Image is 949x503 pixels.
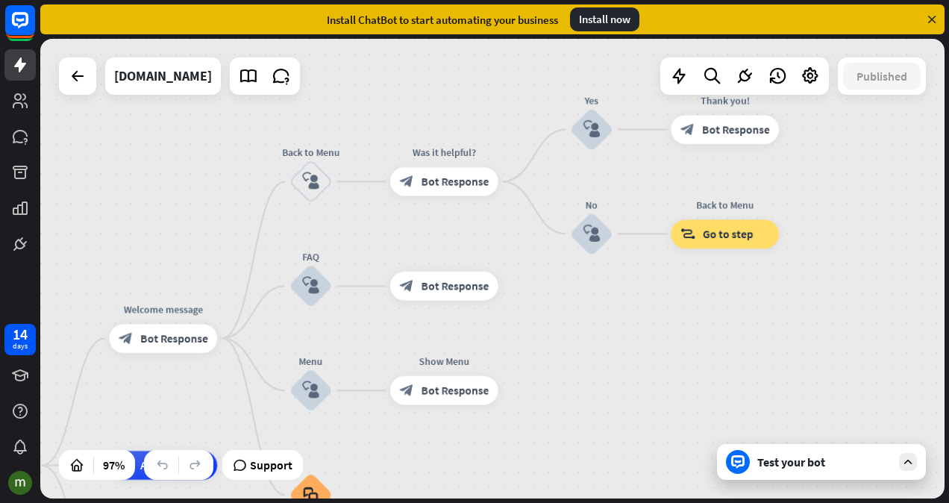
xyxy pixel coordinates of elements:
div: Menu [268,354,354,369]
div: Show Menu [379,354,509,369]
button: Open LiveChat chat widget [12,6,57,51]
div: Thank you! [660,93,790,107]
i: block_user_input [302,278,319,295]
div: Test your bot [757,454,892,469]
span: Bot Response [421,175,489,189]
span: Bot Response [421,384,489,398]
i: block_user_input [302,173,319,190]
div: No [548,198,635,212]
i: block_bot_response [399,279,413,293]
i: block_bot_response [399,384,413,398]
div: Install now [570,7,639,31]
span: AI Assist [140,458,181,472]
span: Support [250,453,292,477]
button: Published [843,63,921,90]
span: Bot Response [702,122,770,137]
span: Bot Response [140,331,208,346]
i: block_bot_response [680,122,695,137]
i: block_faq [304,487,319,503]
div: Was it helpful? [379,146,509,160]
div: 97% [98,453,129,477]
i: block_user_input [583,225,601,243]
div: Install ChatBot to start automating your business [327,13,558,27]
i: block_goto [680,227,695,241]
span: Bot Response [421,279,489,293]
span: Go to step [703,227,754,241]
div: Yes [548,93,635,107]
div: Back to Menu [268,146,354,160]
div: Welcome message [98,302,228,316]
div: lappi-travel.jouwweb.be [114,57,212,95]
div: FAQ [268,250,354,264]
div: Back to Menu [660,198,790,212]
div: days [13,341,28,352]
i: block_bot_response [399,175,413,189]
i: block_user_input [302,382,319,399]
i: block_user_input [583,121,601,138]
div: 14 [13,328,28,341]
a: 14 days [4,324,36,355]
i: block_bot_response [119,331,133,346]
